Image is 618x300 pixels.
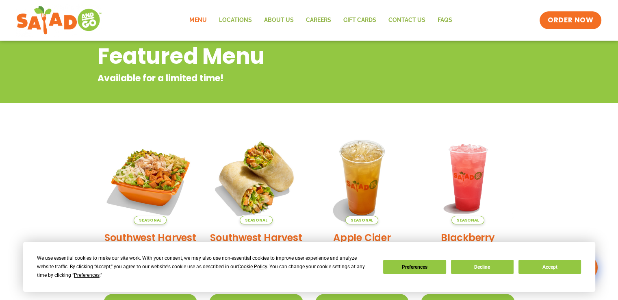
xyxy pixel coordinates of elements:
[98,40,455,73] h2: Featured Menu
[104,130,197,224] img: Product photo for Southwest Harvest Salad
[518,260,581,274] button: Accept
[183,11,213,30] a: Menu
[209,130,303,224] img: Product photo for Southwest Harvest Wrap
[548,15,593,25] span: ORDER NOW
[74,272,100,278] span: Preferences
[258,11,299,30] a: About Us
[37,254,373,280] div: We use essential cookies to make our site work. With your consent, we may also use non-essential ...
[240,216,273,224] span: Seasonal
[382,11,431,30] a: Contact Us
[238,264,267,270] span: Cookie Policy
[209,230,303,259] h2: Southwest Harvest Wrap
[451,260,514,274] button: Decline
[315,130,409,224] img: Product photo for Apple Cider Lemonade
[421,130,515,224] img: Product photo for Blackberry Bramble Lemonade
[421,230,515,273] h2: Blackberry [PERSON_NAME] Lemonade
[431,11,458,30] a: FAQs
[134,216,167,224] span: Seasonal
[104,230,197,259] h2: Southwest Harvest Salad
[383,260,446,274] button: Preferences
[213,11,258,30] a: Locations
[337,11,382,30] a: GIFT CARDS
[183,11,458,30] nav: Menu
[23,242,595,292] div: Cookie Consent Prompt
[315,230,409,259] h2: Apple Cider Lemonade
[299,11,337,30] a: Careers
[540,11,601,29] a: ORDER NOW
[16,4,102,37] img: new-SAG-logo-768×292
[98,72,455,85] p: Available for a limited time!
[345,216,378,224] span: Seasonal
[451,216,484,224] span: Seasonal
